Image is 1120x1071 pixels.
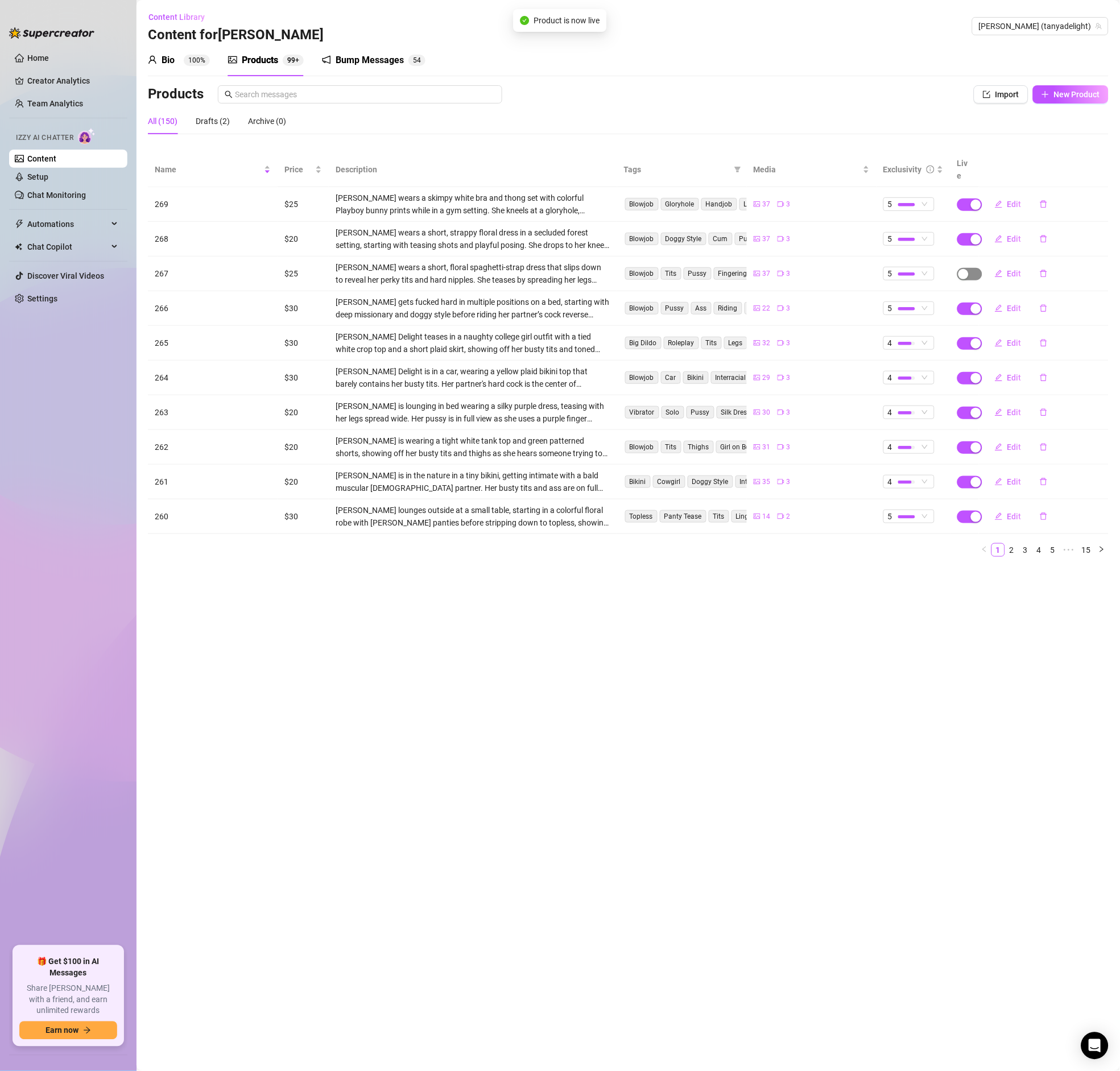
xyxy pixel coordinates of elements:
span: edit [995,304,1003,312]
span: 4 [888,337,892,349]
span: 4 [417,56,421,64]
span: 5 [888,510,892,523]
div: [PERSON_NAME] Delight teases in a naughty college girl outfit with a tied white crop top and a sh... [336,330,610,355]
span: picture [754,305,761,312]
sup: 150 [283,55,304,66]
span: edit [995,200,1003,208]
span: picture [754,270,761,277]
span: 4 [888,406,892,419]
td: $30 [278,291,329,326]
span: 37 [763,234,771,245]
div: Drafts (2) [196,115,230,127]
span: Tits [709,510,729,523]
span: Gloryhole [661,198,699,210]
span: Doggy Style [661,233,706,245]
button: delete [1031,473,1057,491]
span: edit [995,512,1003,520]
span: video-camera [778,305,784,312]
a: Home [27,53,49,63]
button: Import [974,85,1028,104]
span: Edit [1007,304,1022,313]
td: $20 [278,395,329,430]
span: Tits [661,267,681,280]
span: video-camera [778,270,784,277]
button: right [1095,543,1109,557]
span: Edit [1007,269,1022,278]
span: 5 [888,198,892,210]
span: Share [PERSON_NAME] with a friend, and earn unlimited rewards [19,983,117,1017]
span: 22 [763,303,771,314]
span: filter [732,161,743,178]
span: 3 [787,234,791,245]
span: check-circle [520,16,530,25]
span: picture [754,201,761,208]
a: Team Analytics [27,99,83,108]
span: Silk Dress [717,406,755,419]
button: delete [1031,264,1057,283]
span: Edit [1007,443,1022,452]
span: 5 [888,233,892,245]
span: arrow-right [83,1027,91,1035]
td: 262 [148,430,278,465]
span: Blowjob [625,302,659,315]
h3: Content for [PERSON_NAME] [148,26,324,44]
span: picture [754,409,761,416]
a: Setup [27,172,48,181]
span: Import [995,90,1019,99]
button: delete [1031,438,1057,456]
td: 260 [148,499,278,534]
td: $20 [278,430,329,465]
div: [PERSON_NAME] gets fucked hard in multiple positions on a bed, starting with deep missionary and ... [336,296,610,321]
span: filter [734,166,741,173]
a: 2 [1006,544,1018,556]
a: 1 [992,544,1005,556]
td: 265 [148,326,278,361]
span: delete [1040,408,1048,416]
span: Blowjob [625,267,659,280]
div: [PERSON_NAME] wears a short, floral spaghetti-strap dress that slips down to reveal her perky tit... [336,261,610,286]
span: user [148,55,157,64]
td: $30 [278,326,329,361]
a: Discover Viral Videos [27,271,104,280]
button: Edit [986,195,1031,213]
span: Handjob [701,198,737,210]
span: Pussy [684,267,712,280]
span: Tits [701,337,722,349]
button: delete [1031,230,1057,248]
img: logo-BBDzfeDw.svg [9,27,94,39]
span: 31 [763,442,771,453]
span: delete [1040,339,1048,347]
button: Edit [986,403,1031,421]
span: Edit [1007,200,1022,209]
th: Live [950,152,979,187]
span: video-camera [778,374,784,381]
span: 3 [787,477,791,487]
span: Blowjob [625,371,659,384]
div: [PERSON_NAME] is wearing a tight white tank top and green patterned shorts, showing off her busty... [336,435,610,460]
span: 5 [413,56,417,64]
span: Interracial [711,371,751,384]
h3: Products [148,85,204,104]
span: 5 [888,267,892,280]
span: video-camera [778,201,784,208]
span: 37 [763,268,771,279]
span: 3 [787,338,791,349]
span: Edit [1007,512,1022,521]
span: 3 [787,199,791,210]
span: 3 [787,373,791,383]
td: $25 [278,257,329,291]
span: Roleplay [664,337,699,349]
span: delete [1040,512,1048,520]
span: Vibrator [625,406,659,419]
button: Edit [986,438,1031,456]
span: Topless [625,510,658,523]
span: 3 [787,442,791,453]
span: Pussy [735,233,763,245]
span: video-camera [778,235,784,242]
span: 3 [787,407,791,418]
span: Pussy [661,302,689,315]
button: Edit [986,473,1031,491]
span: Pussy [687,406,714,419]
span: 4 [888,441,892,453]
span: Solo [662,406,684,419]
